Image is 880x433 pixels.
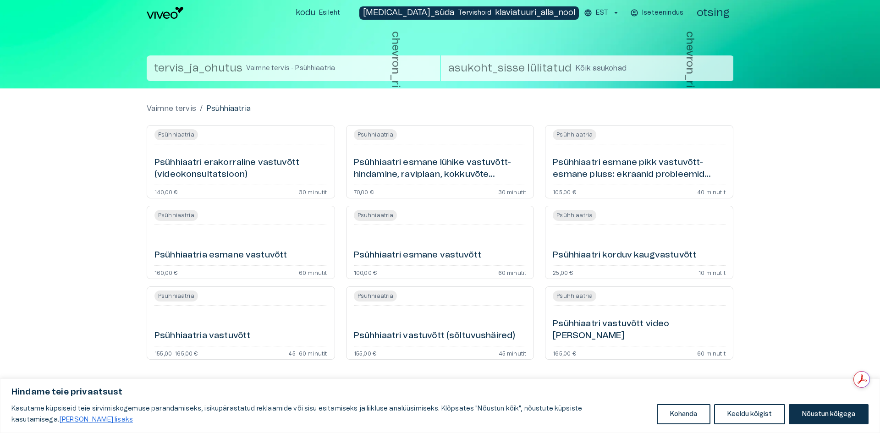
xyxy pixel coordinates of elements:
[200,105,203,112] font: /
[299,270,327,276] font: 60 minutit
[147,7,288,19] a: Navigeeri avalehele
[354,251,481,259] font: Psühhiaatri esmane vastuvõtt
[288,351,327,356] font: 45–60 minutit
[154,351,198,356] font: 155,00–165,00 €
[629,6,686,20] button: Iseteenindus
[357,293,394,299] font: Psühhiaatria
[319,10,340,16] font: Esileht
[727,411,772,417] font: Keeldu kõigist
[354,351,376,356] font: 155,00 €
[154,251,287,259] font: Psühhiaatria esmane vastuvõtt
[553,251,696,259] font: Psühhiaatri korduv kaugvastuvõtt
[154,158,299,179] font: Psühhiaatri erakorraline vastuvõtt (videokonsultatsioon)
[147,125,335,198] a: Ava teenuse broneerimise üksikasjad
[698,270,726,276] font: 10 minutit
[299,190,327,195] font: 30 minutit
[498,270,527,276] font: 60 minutit
[246,65,335,71] font: Vaimne tervis - Psühhiaatria
[545,206,733,279] a: Ava teenuse broneerimise üksikasjad
[670,411,697,417] font: Kohanda
[553,351,576,356] font: 165,00 €
[292,6,345,20] button: koduEsileht
[363,9,454,17] font: [MEDICAL_DATA]_süda
[354,158,511,191] font: Psühhiaatri esmane lühike vastuvõtt- hindamine, raviplaan, kokkuvõte (videokonsultatsioon)
[59,416,133,423] a: Loe lisaks
[147,105,196,112] font: Vaimne tervis
[346,125,534,198] a: Ava teenuse broneerimise üksikasjad
[346,206,534,279] a: Ava teenuse broneerimise üksikasjad
[642,10,683,16] font: Iseteenindus
[553,190,576,195] font: 105,00 €
[154,270,177,276] font: 160,00 €
[296,9,315,17] font: kodu
[553,319,669,340] font: Psühhiaatri vastuvõtt video [PERSON_NAME]
[556,293,593,299] font: Psühhiaatria
[802,411,855,417] font: Nõustun kõigega
[11,406,582,423] font: Kasutame küpsiseid teie sirvimiskogemuse parandamiseks, isikupärastatud reklaamide või sisu esita...
[158,293,194,299] font: Psühhiaatria
[697,351,726,356] font: 60 minutit
[499,351,527,356] font: 45 minutit
[498,190,527,195] font: 30 minutit
[556,213,593,218] font: Psühhiaatria
[495,9,575,17] font: klaviatuuri_alla_nool
[697,190,726,195] font: 40 minutit
[147,7,183,19] img: Viveo logo
[714,404,785,424] button: Keeldu kõigist
[448,63,572,74] font: asukoht_sisse lülitatud
[458,10,491,16] font: Tervishoid
[11,388,123,396] font: Hindame teie privaatsust
[147,206,335,279] a: Ava teenuse broneerimise üksikasjad
[357,132,394,137] font: Psühhiaatria
[553,158,711,191] font: Psühhiaatri esmane pikk vastuvõtt- esmane pluss: ekraanid probleemid (videokonsultatsioon)
[357,213,394,218] font: Psühhiaatria
[359,6,579,20] button: [MEDICAL_DATA]_südaTervishoidklaviatuuri_alla_nool
[556,132,593,137] font: Psühhiaatria
[354,190,374,195] font: 70,00 €
[47,7,60,15] span: Help
[147,55,440,81] button: tervis_ja_ohutusVaimne tervis - Psühhiaatriachevron_right
[346,286,534,360] a: Ava teenuse broneerimise üksikasjad
[158,132,194,137] font: Psühhiaatria
[154,63,242,74] font: tervis_ja_ohutus
[553,270,573,276] font: 25,00 €
[354,331,516,340] font: Psühhiaatri vastuvõtt (sõltuvushäired)
[697,7,730,18] font: otsing
[135,416,136,423] a: Loe lisaks
[684,31,695,106] font: chevron_right
[545,125,733,198] a: Ava teenuse broneerimise üksikasjad
[693,4,733,22] button: ava otsingu modaalaken
[158,213,194,218] font: Psühhiaatria
[154,190,177,195] font: 140,00 €
[390,31,401,106] font: chevron_right
[789,404,869,424] button: Nõustun kõigega
[354,270,377,276] font: 100,00 €
[206,105,251,112] font: Psühhiaatria
[575,65,627,72] font: Kõik asukohad
[545,286,733,360] a: Ava teenuse broneerimise üksikasjad
[583,6,621,20] button: EST
[60,417,133,423] font: [PERSON_NAME] lisaks
[147,103,196,114] a: Vaimne tervis
[657,404,710,424] button: Kohanda
[596,10,608,16] font: EST
[154,331,250,340] font: Psühhiaatria vastuvõtt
